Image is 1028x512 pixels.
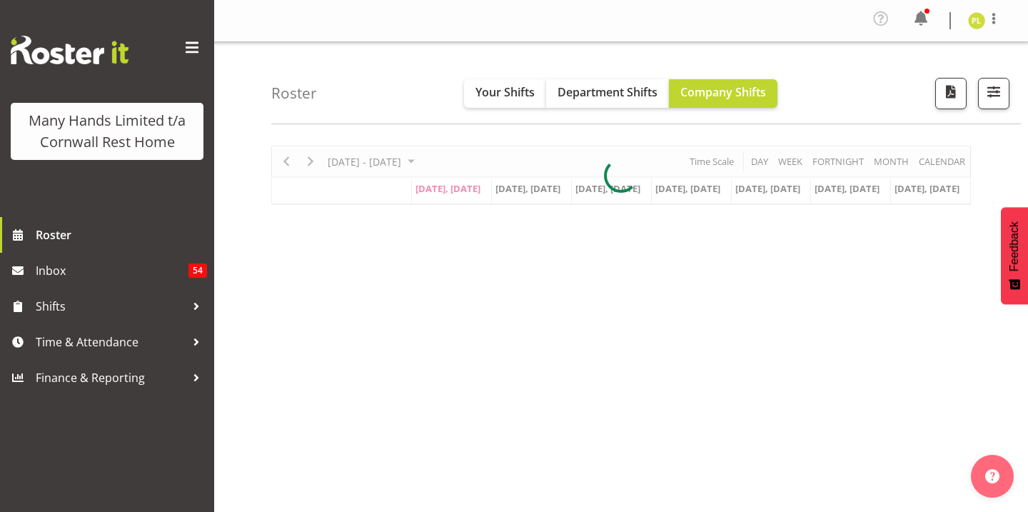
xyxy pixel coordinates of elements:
[935,78,967,109] button: Download a PDF of the roster according to the set date range.
[978,78,1009,109] button: Filter Shifts
[36,367,186,388] span: Finance & Reporting
[271,85,317,101] h4: Roster
[11,36,128,64] img: Rosterit website logo
[546,79,669,108] button: Department Shifts
[464,79,546,108] button: Your Shifts
[36,224,207,246] span: Roster
[1008,221,1021,271] span: Feedback
[1001,207,1028,304] button: Feedback - Show survey
[36,260,188,281] span: Inbox
[680,84,766,100] span: Company Shifts
[188,263,207,278] span: 54
[36,331,186,353] span: Time & Attendance
[25,110,189,153] div: Many Hands Limited t/a Cornwall Rest Home
[985,469,999,483] img: help-xxl-2.png
[558,84,657,100] span: Department Shifts
[475,84,535,100] span: Your Shifts
[36,296,186,317] span: Shifts
[968,12,985,29] img: penelope-lategan7003.jpg
[669,79,777,108] button: Company Shifts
